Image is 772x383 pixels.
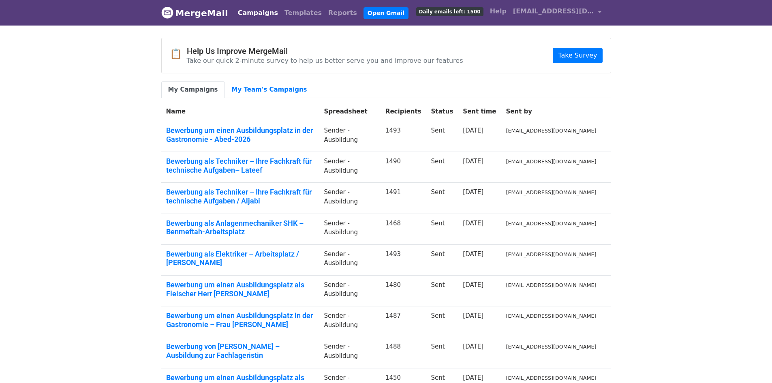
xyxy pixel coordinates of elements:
a: Templates [281,5,325,21]
a: My Campaigns [161,81,225,98]
td: Sender -Ausbildung [319,244,381,275]
td: Sender -Ausbildung [319,214,381,244]
th: Spreadsheet [319,102,381,121]
a: My Team's Campaigns [225,81,314,98]
td: Sent [426,244,458,275]
span: [EMAIL_ADDRESS][DOMAIN_NAME] [513,6,594,16]
a: Bewerbung von [PERSON_NAME] – Ausbildung zur Fachlageristin [166,342,314,359]
th: Name [161,102,319,121]
span: 📋 [170,48,187,60]
small: [EMAIL_ADDRESS][DOMAIN_NAME] [506,251,597,257]
small: [EMAIL_ADDRESS][DOMAIN_NAME] [506,313,597,319]
a: [DATE] [463,281,483,289]
a: [EMAIL_ADDRESS][DOMAIN_NAME] [510,3,605,22]
td: Sender -Ausbildung [319,183,381,214]
td: Sender -Ausbildung [319,275,381,306]
td: Sent [426,214,458,244]
td: Sent [426,152,458,183]
a: [DATE] [463,374,483,381]
a: Open Gmail [364,7,408,19]
td: Sent [426,337,458,368]
a: Bewerbung um einen Ausbildungsplatz in der Gastronomie – Frau [PERSON_NAME] [166,311,314,329]
small: [EMAIL_ADDRESS][DOMAIN_NAME] [506,128,597,134]
td: 1493 [381,121,426,152]
a: Bewerbung als Techniker – Ihre Fachkraft für technische Aufgaben– Lateef [166,157,314,174]
td: Sent [426,183,458,214]
td: 1468 [381,214,426,244]
a: [DATE] [463,312,483,319]
img: MergeMail logo [161,6,173,19]
th: Sent by [501,102,601,121]
a: Reports [325,5,360,21]
td: 1480 [381,275,426,306]
a: [DATE] [463,343,483,350]
a: [DATE] [463,250,483,258]
a: Bewerbung als Anlagenmechaniker SHK – Benmeftah-Arbeitsplatz [166,219,314,236]
td: Sent [426,275,458,306]
th: Sent time [458,102,501,121]
th: Recipients [381,102,426,121]
td: Sender -Ausbildung [319,121,381,152]
a: MergeMail [161,4,228,21]
small: [EMAIL_ADDRESS][DOMAIN_NAME] [506,189,597,195]
a: [DATE] [463,158,483,165]
a: Take Survey [553,48,602,63]
h4: Help Us Improve MergeMail [187,46,463,56]
a: Bewerbung um einen Ausbildungsplatz in der Gastronomie - Abed-2026 [166,126,314,143]
td: Sent [426,306,458,337]
td: 1487 [381,306,426,337]
small: [EMAIL_ADDRESS][DOMAIN_NAME] [506,282,597,288]
a: Bewerbung als Techniker – Ihre Fachkraft für technische Aufgaben / Aljabi [166,188,314,205]
a: Campaigns [235,5,281,21]
td: Sender -Ausbildung [319,152,381,183]
p: Take our quick 2-minute survey to help us better serve you and improve our features [187,56,463,65]
small: [EMAIL_ADDRESS][DOMAIN_NAME] [506,344,597,350]
a: Daily emails left: 1500 [413,3,487,19]
span: Daily emails left: 1500 [416,7,483,16]
small: [EMAIL_ADDRESS][DOMAIN_NAME] [506,158,597,165]
a: Bewerbung als Elektriker – Arbeitsplatz / [PERSON_NAME] [166,250,314,267]
td: Sender -Ausbildung [319,337,381,368]
small: [EMAIL_ADDRESS][DOMAIN_NAME] [506,220,597,227]
a: [DATE] [463,188,483,196]
td: 1488 [381,337,426,368]
small: [EMAIL_ADDRESS][DOMAIN_NAME] [506,375,597,381]
iframe: Chat Widget [731,344,772,383]
a: [DATE] [463,127,483,134]
a: Help [487,3,510,19]
td: 1490 [381,152,426,183]
td: 1493 [381,244,426,275]
th: Status [426,102,458,121]
a: Bewerbung um einen Ausbildungsplatz als Fleischer Herr [PERSON_NAME] [166,280,314,298]
td: Sender -Ausbildung [319,306,381,337]
a: [DATE] [463,220,483,227]
td: 1491 [381,183,426,214]
td: Sent [426,121,458,152]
